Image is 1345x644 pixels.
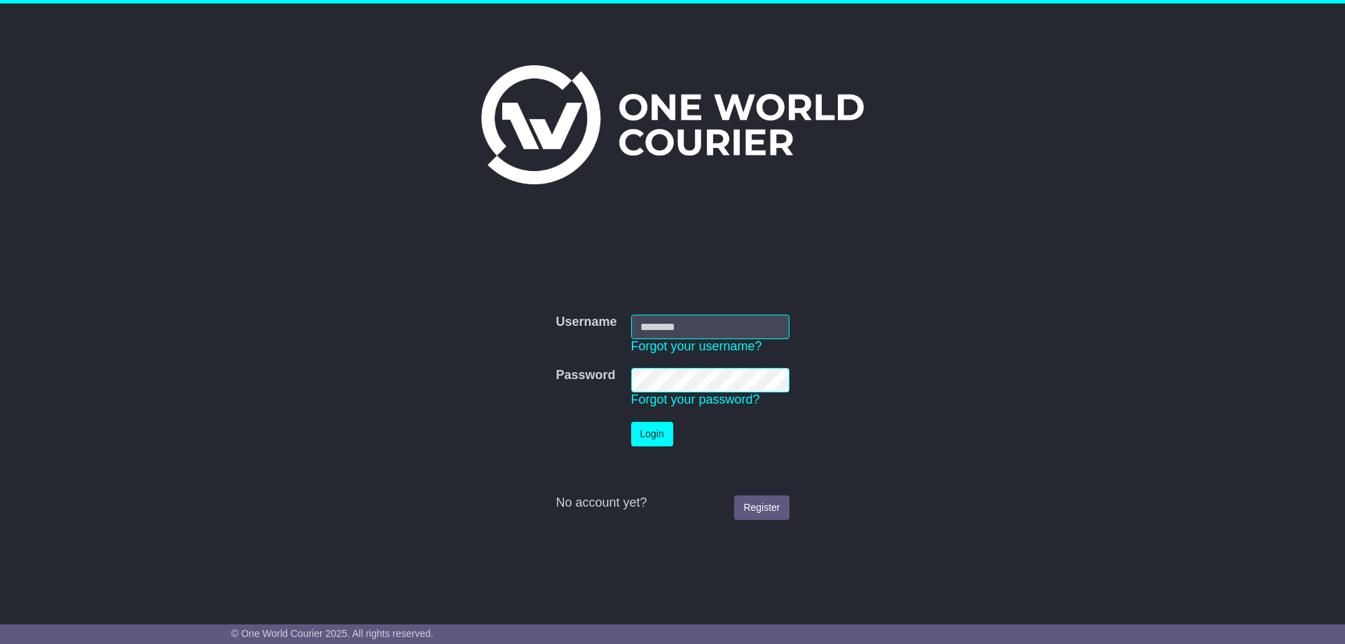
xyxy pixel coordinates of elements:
a: Forgot your password? [631,392,760,406]
a: Forgot your username? [631,339,762,353]
div: No account yet? [556,495,789,511]
img: One World [481,65,864,184]
label: Password [556,368,615,383]
span: © One World Courier 2025. All rights reserved. [231,628,434,639]
button: Login [631,422,673,446]
a: Register [734,495,789,520]
label: Username [556,315,616,330]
